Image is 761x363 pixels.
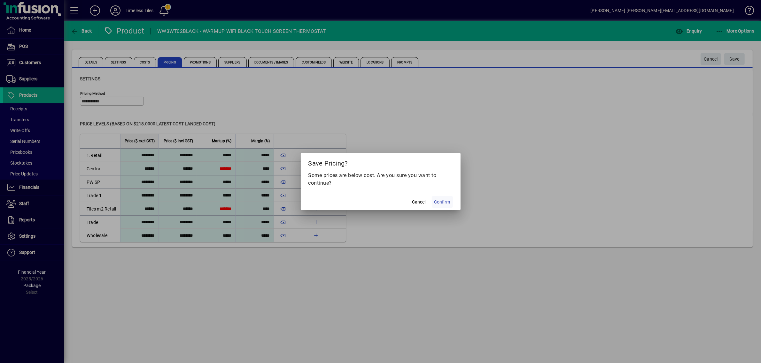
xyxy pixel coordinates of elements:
[301,153,461,171] h2: Save Pricing?
[409,196,429,208] button: Cancel
[432,196,453,208] button: Confirm
[308,172,453,187] p: Some prices are below cost. Are you sure you want to continue?
[434,199,450,205] span: Confirm
[412,199,426,205] span: Cancel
